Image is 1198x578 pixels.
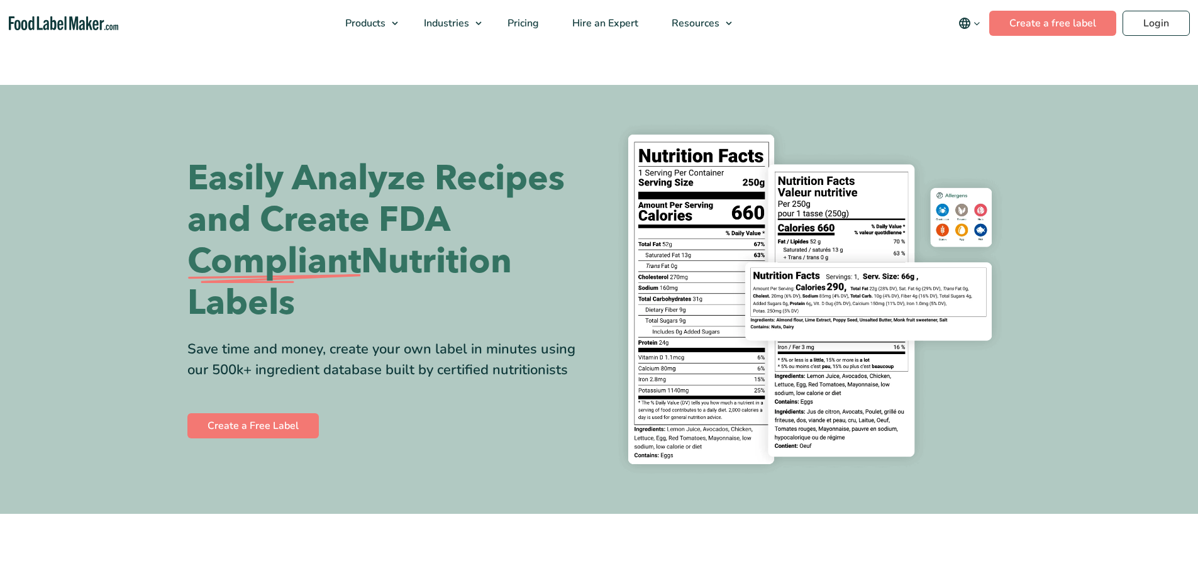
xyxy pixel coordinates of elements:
[504,16,540,30] span: Pricing
[187,241,361,282] span: Compliant
[950,11,989,36] button: Change language
[341,16,387,30] span: Products
[9,16,119,31] a: Food Label Maker homepage
[420,16,470,30] span: Industries
[989,11,1116,36] a: Create a free label
[568,16,640,30] span: Hire an Expert
[187,339,590,381] div: Save time and money, create your own label in minutes using our 500k+ ingredient database built b...
[187,413,319,438] a: Create a Free Label
[187,158,590,324] h1: Easily Analyze Recipes and Create FDA Nutrition Labels
[1123,11,1190,36] a: Login
[668,16,721,30] span: Resources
